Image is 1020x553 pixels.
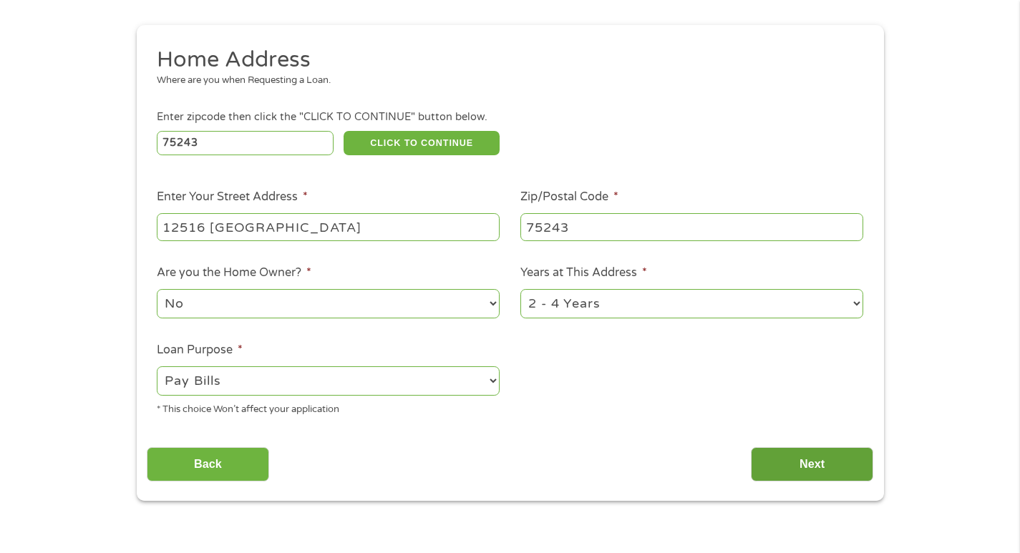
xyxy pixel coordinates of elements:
div: Enter zipcode then click the "CLICK TO CONTINUE" button below. [157,109,863,125]
label: Are you the Home Owner? [157,265,311,280]
label: Loan Purpose [157,343,243,358]
input: Enter Zipcode (e.g 01510) [157,131,334,155]
label: Enter Your Street Address [157,190,308,205]
div: * This choice Won’t affect your application [157,398,500,417]
button: CLICK TO CONTINUE [344,131,500,155]
label: Zip/Postal Code [520,190,618,205]
input: 1 Main Street [157,213,500,240]
h2: Home Address [157,46,853,74]
label: Years at This Address [520,265,647,280]
input: Next [751,447,873,482]
input: Back [147,447,269,482]
div: Where are you when Requesting a Loan. [157,74,853,88]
